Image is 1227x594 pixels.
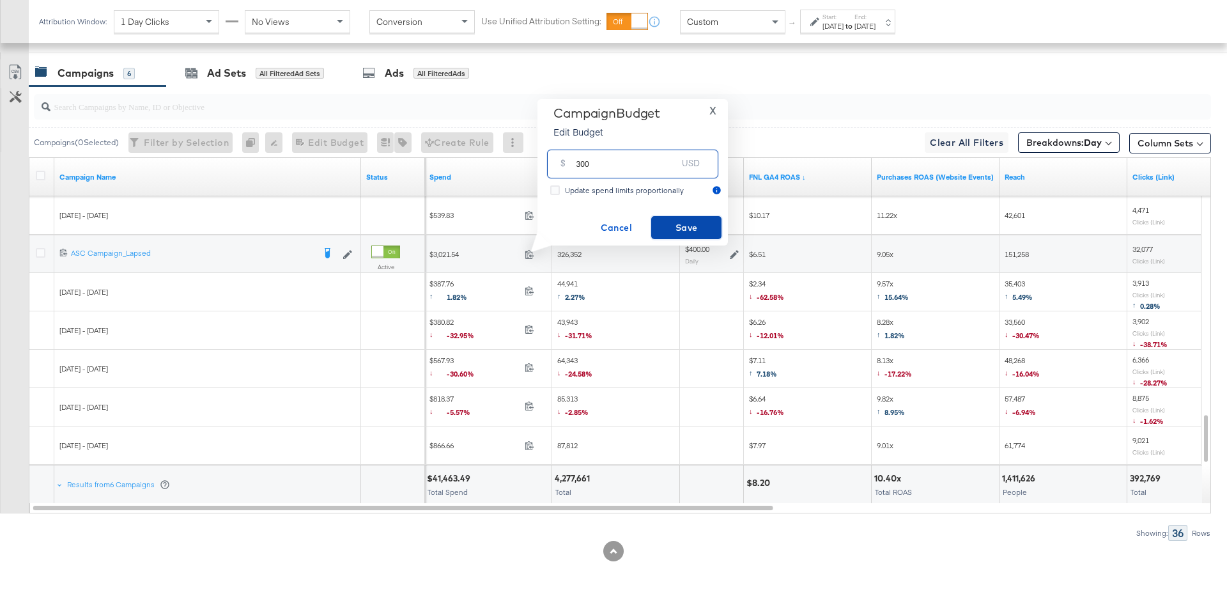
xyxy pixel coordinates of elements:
span: 1.82% [884,331,905,340]
span: ↓ [429,329,447,339]
span: 32,077 [1132,244,1153,254]
span: -32.95% [447,331,484,340]
b: Day [1084,137,1102,148]
div: Ad Sets [207,66,246,81]
span: 35,403 [1005,279,1033,305]
span: $6.51 [749,249,766,259]
span: $10.17 [749,210,769,220]
span: -31.71% [565,331,592,340]
span: 44,941 [557,279,585,305]
span: [DATE] - [DATE] [59,402,108,412]
span: -62.58% [757,292,784,302]
span: ↑ [787,22,799,26]
span: $380.82 [429,317,520,343]
div: 392,769 [1130,473,1164,485]
span: 0.28% [1140,301,1161,311]
span: 15.64% [884,292,909,302]
div: $ [555,155,571,178]
span: 57,487 [1005,394,1036,420]
span: 8,875 [1132,393,1149,403]
p: Edit Budget [553,125,660,138]
span: -28.27% [1140,378,1168,387]
div: Campaign Budget [553,106,660,121]
span: 1 Day Clicks [121,16,169,27]
span: Cancel [586,220,646,236]
span: [DATE] - [DATE] [59,364,108,373]
span: 11.22x [877,210,897,220]
span: -16.04% [1012,369,1040,379]
span: -38.71% [1140,340,1168,349]
span: -30.60% [447,369,484,379]
span: 61,774 [1005,441,1025,450]
span: 9.82x [877,394,905,420]
a: The total amount spent to date. [429,172,547,182]
span: ↓ [1005,368,1012,377]
span: ↓ [1132,377,1140,386]
div: ASC Campaign_Lapsed [71,248,314,258]
sub: Clicks (Link) [1132,218,1165,226]
span: ↑ [1005,291,1012,301]
span: Breakdowns: [1026,136,1102,149]
label: Start: [822,13,844,21]
label: Active [371,263,400,271]
button: Save [651,216,722,239]
span: People [1003,487,1027,497]
span: 151,258 [1005,249,1029,259]
span: ↓ [557,329,565,339]
span: 3,902 [1132,317,1149,326]
span: ↓ [1132,415,1140,425]
span: -2.85% [565,407,589,417]
span: 85,313 [557,394,589,420]
div: Results from 6 Campaigns [67,480,170,490]
button: X [704,106,722,115]
span: -1.62% [1140,416,1164,426]
span: 42,601 [1005,210,1025,220]
span: 3,913 [1132,278,1149,288]
span: Total Spend [428,487,468,497]
div: Campaigns [58,66,114,81]
span: ↑ [877,291,884,301]
span: Conversion [376,16,422,27]
span: $387.76 [429,279,520,305]
span: [DATE] - [DATE] [59,287,108,297]
span: Total [1131,487,1146,497]
span: -6.94% [1012,407,1036,417]
span: $6.64 [749,394,784,420]
a: ASC Campaign_Lapsed [71,248,314,261]
span: ↑ [877,329,884,339]
span: 6,366 [1132,355,1149,364]
span: $7.11 [749,356,777,382]
span: No Views [252,16,289,27]
sub: Clicks (Link) [1132,448,1165,456]
label: End: [854,13,876,21]
div: [DATE] [854,21,876,31]
span: [DATE] - [DATE] [59,441,108,450]
span: Clear All Filters [930,135,1003,151]
span: [DATE] - [DATE] [59,325,108,335]
sub: Clicks (Link) [1132,291,1165,299]
span: $539.83 [429,210,520,220]
span: 5.49% [1012,292,1033,302]
div: $400.00 [685,244,709,254]
span: -17.22% [884,369,912,379]
div: Attribution Window: [38,17,107,26]
div: 1,411,626 [1002,473,1039,485]
div: Showing: [1136,529,1168,538]
span: Update spend limits proportionally [565,185,684,195]
a: Shows the current state of your Ad Campaign. [366,172,420,182]
input: Search Campaigns by Name, ID or Objective [50,89,1103,114]
span: 4,471 [1132,205,1149,215]
span: [DATE] - [DATE] [59,210,108,220]
span: ↓ [749,329,757,339]
span: ↓ [429,368,447,377]
span: ↑ [429,291,447,301]
span: Total [555,487,571,497]
span: 2.27% [565,292,585,302]
span: ↓ [429,406,447,416]
span: Total ROAS [875,487,912,497]
label: Use Unified Attribution Setting: [481,15,601,27]
span: -5.57% [447,407,480,417]
button: Clear All Filters [925,132,1008,153]
div: Rows [1191,529,1211,538]
sub: Clicks (Link) [1132,257,1165,265]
